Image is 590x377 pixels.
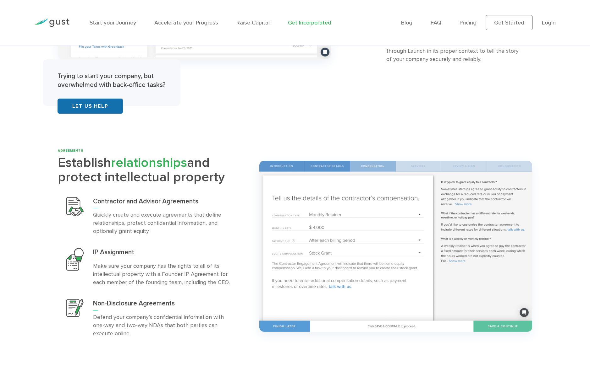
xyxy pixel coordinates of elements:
[111,155,187,170] span: relationships
[93,313,230,338] p: Defend your company’s confidential information with one-way and two-way NDAs that both parties ca...
[431,19,441,26] a: FAQ
[236,19,270,26] a: Raise Capital
[93,211,230,235] p: Quickly create and execute agreements that define relationships, protect confidential information...
[58,156,239,185] h2: Establish and protect intellectual property
[386,39,524,63] p: Automatically organize every contract executed through Launch in its proper context to tell the s...
[542,19,556,26] a: Login
[401,19,412,26] a: Blog
[66,248,84,270] img: Ip Assignment
[66,299,84,317] img: Nda
[93,197,230,208] h3: Contractor and Advisor Agreements
[93,299,230,310] h3: Non-Disclosure Agreements
[34,19,69,27] img: Gust Logo
[58,99,123,114] a: Let Us Help
[58,81,166,89] strong: overwhelmed with back-office tasks?
[154,19,218,26] a: Accelerate your Progress
[66,197,84,217] img: Contractor
[90,19,136,26] a: Start your Journey
[259,161,532,332] img: 5 Establish Relationships Wide
[460,19,477,26] a: Pricing
[288,19,331,26] a: Get Incorporated
[58,72,154,80] strong: Trying to start your company, but
[93,262,230,287] p: Make sure your company has the rights to all of its intellectual property with a Founder IP Agree...
[93,248,230,259] h3: IP Assignment
[58,148,239,153] div: AGREEMENTS
[486,15,533,30] a: Get Started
